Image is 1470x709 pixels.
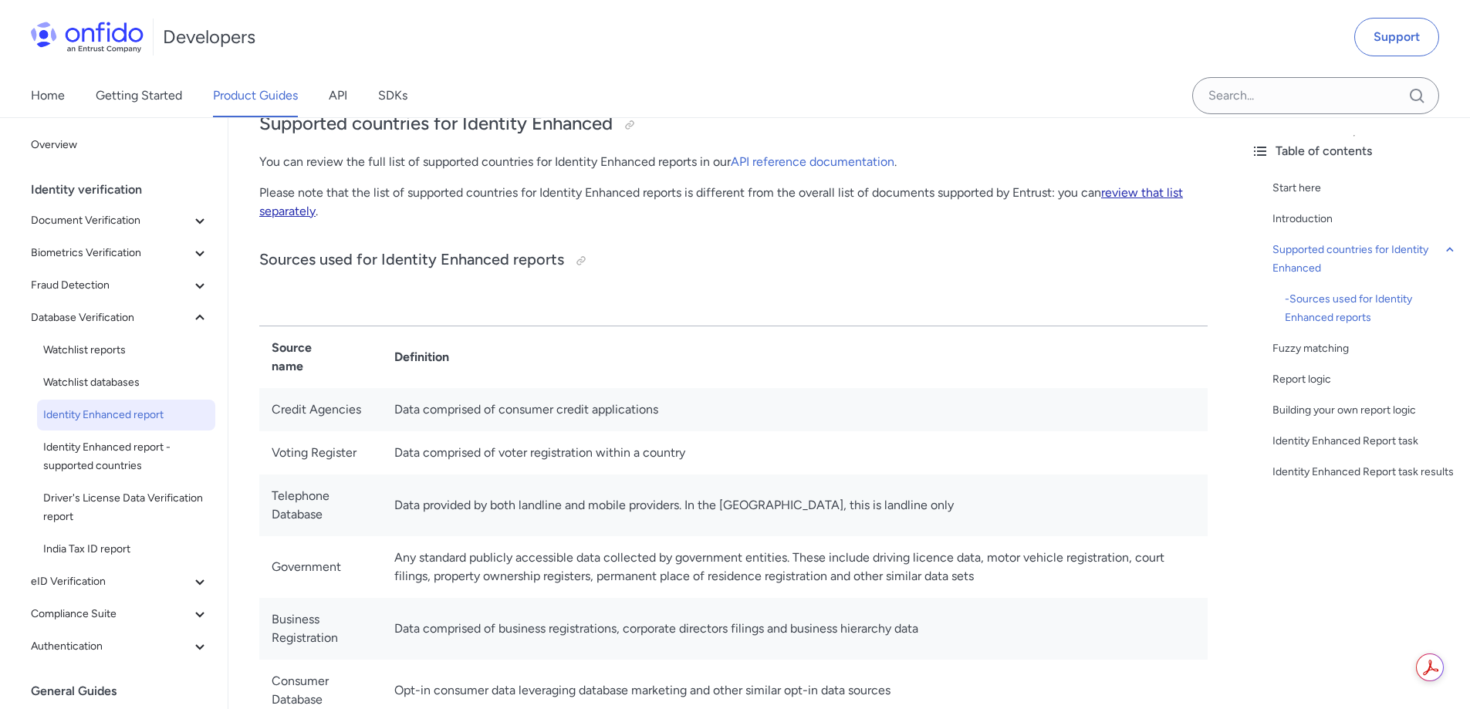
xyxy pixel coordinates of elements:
a: Product Guides [213,74,298,117]
a: Home [31,74,65,117]
a: Start here [1272,179,1458,198]
td: Data comprised of business registrations, corporate directors filings and business hierarchy data [382,598,1208,660]
span: Identity Enhanced report [43,406,209,424]
button: Document Verification [25,205,215,236]
a: API [329,74,347,117]
a: -Sources used for Identity Enhanced reports [1285,290,1458,327]
span: Database Verification [31,309,191,327]
strong: Source name [272,340,312,373]
td: Government [259,536,382,598]
a: Identity Enhanced Report task [1272,432,1458,451]
img: Onfido Logo [31,22,144,52]
span: eID Verification [31,572,191,591]
span: Biometrics Verification [31,244,191,262]
td: Data provided by both landline and mobile providers. In the [GEOGRAPHIC_DATA], this is landline only [382,474,1208,536]
h3: Sources used for Identity Enhanced reports [259,248,1208,273]
a: Watchlist reports [37,335,215,366]
button: Biometrics Verification [25,238,215,268]
a: review that list separately [259,185,1183,218]
button: Fraud Detection [25,270,215,301]
span: Document Verification [31,211,191,230]
td: Telephone Database [259,474,382,536]
span: Driver's License Data Verification report [43,489,209,526]
a: Introduction [1272,210,1458,228]
a: Report logic [1272,370,1458,389]
a: Identity Enhanced report - supported countries [37,432,215,481]
h1: Developers [163,25,255,49]
td: Business Registration [259,598,382,660]
a: Watchlist databases [37,367,215,398]
div: General Guides [31,676,221,707]
a: Getting Started [96,74,182,117]
td: Credit Agencies [259,388,382,431]
div: - Sources used for Identity Enhanced reports [1285,290,1458,327]
span: Overview [31,136,209,154]
p: You can review the full list of supported countries for Identity Enhanced reports in our . [259,153,1208,171]
a: API reference documentation [731,154,894,169]
td: Any standard publicly accessible data collected by government entities. These include driving lic... [382,536,1208,598]
td: Voting Register [259,431,382,474]
div: Table of contents [1251,142,1458,160]
td: Data comprised of voter registration within a country [382,431,1208,474]
button: eID Verification [25,566,215,597]
a: Fuzzy matching [1272,339,1458,358]
span: Compliance Suite [31,605,191,623]
div: Identity verification [31,174,221,205]
p: Please note that the list of supported countries for Identity Enhanced reports is different from ... [259,184,1208,221]
h2: Supported countries for Identity Enhanced [259,111,1208,137]
strong: Definition [394,349,449,364]
span: Watchlist databases [43,373,209,392]
button: Compliance Suite [25,599,215,630]
a: Identity Enhanced Report task results [1272,463,1458,481]
button: Database Verification [25,302,215,333]
a: SDKs [378,74,407,117]
a: Supported countries for Identity Enhanced [1272,241,1458,278]
span: Fraud Detection [31,276,191,295]
input: Onfido search input field [1192,77,1439,114]
a: India Tax ID report [37,534,215,565]
a: Overview [25,130,215,160]
a: Identity Enhanced report [37,400,215,430]
button: Authentication [25,631,215,662]
span: India Tax ID report [43,540,209,559]
span: Identity Enhanced report - supported countries [43,438,209,475]
td: Data comprised of consumer credit applications [382,388,1208,431]
span: Watchlist reports [43,341,209,360]
a: Driver's License Data Verification report [37,483,215,532]
a: Building your own report logic [1272,401,1458,420]
a: Support [1354,18,1439,56]
span: Authentication [31,637,191,656]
